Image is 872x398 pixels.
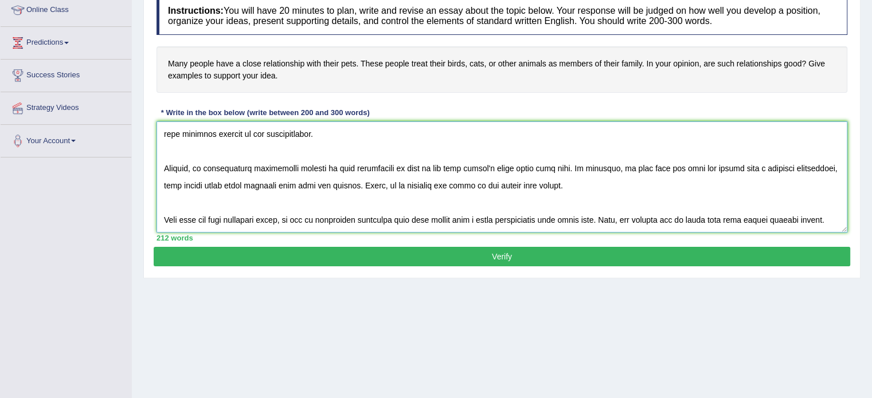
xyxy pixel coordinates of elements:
div: * Write in the box below (write between 200 and 300 words) [157,107,374,118]
h4: Many people have a close relationship with their pets. These people treat their birds, cats, or o... [157,46,847,93]
a: Strategy Videos [1,92,131,121]
a: Predictions [1,27,131,56]
a: Success Stories [1,60,131,88]
b: Instructions: [168,6,224,15]
div: 212 words [157,233,847,243]
a: Your Account [1,125,131,153]
button: Verify [154,247,850,266]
